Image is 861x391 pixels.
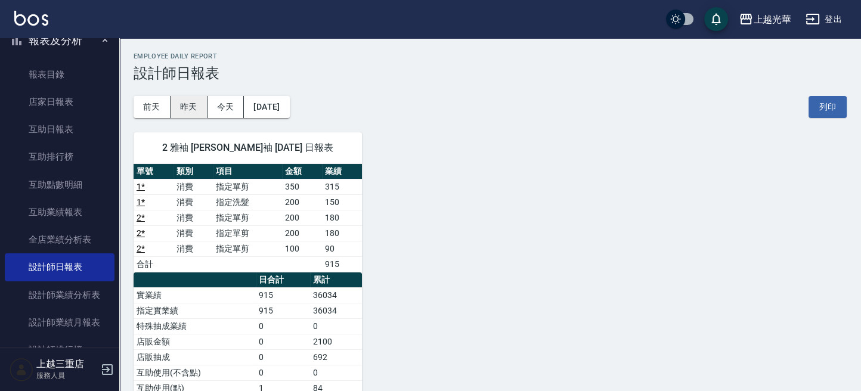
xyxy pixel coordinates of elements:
td: 0 [256,365,310,380]
td: 200 [282,194,322,210]
td: 200 [282,210,322,225]
td: 90 [322,241,362,256]
td: 指定單剪 [213,241,282,256]
a: 報表目錄 [5,61,114,88]
a: 互助業績報表 [5,198,114,226]
td: 0 [310,318,362,334]
img: Logo [14,11,48,26]
a: 全店業績分析表 [5,226,114,253]
h5: 上越三重店 [36,358,97,370]
th: 業績 [322,164,362,179]
td: 36034 [310,303,362,318]
td: 合計 [134,256,174,272]
td: 指定實業績 [134,303,256,318]
td: 200 [282,225,322,241]
td: 消費 [174,241,213,256]
td: 0 [310,365,362,380]
td: 180 [322,210,362,225]
td: 實業績 [134,287,256,303]
p: 服務人員 [36,370,97,381]
td: 互助使用(不含點) [134,365,256,380]
td: 315 [322,179,362,194]
td: 36034 [310,287,362,303]
td: 消費 [174,225,213,241]
td: 指定單剪 [213,179,282,194]
td: 指定單剪 [213,210,282,225]
td: 消費 [174,194,213,210]
td: 915 [322,256,362,272]
td: 915 [256,303,310,318]
button: 昨天 [171,96,207,118]
a: 互助日報表 [5,116,114,143]
button: 今天 [207,96,244,118]
th: 項目 [213,164,282,179]
a: 設計師業績分析表 [5,281,114,309]
button: 報表及分析 [5,25,114,56]
th: 累計 [310,272,362,288]
td: 0 [256,318,310,334]
button: 前天 [134,96,171,118]
td: 100 [282,241,322,256]
a: 店家日報表 [5,88,114,116]
img: Person [10,358,33,381]
h2: Employee Daily Report [134,52,847,60]
td: 店販金額 [134,334,256,349]
th: 金額 [282,164,322,179]
td: 0 [256,334,310,349]
th: 日合計 [256,272,310,288]
a: 設計師排行榜 [5,336,114,364]
td: 指定洗髮 [213,194,282,210]
div: 上越光華 [753,12,791,27]
a: 互助排行榜 [5,143,114,170]
td: 2100 [310,334,362,349]
button: [DATE] [244,96,289,118]
td: 180 [322,225,362,241]
button: 登出 [801,8,847,30]
td: 0 [256,349,310,365]
td: 指定單剪 [213,225,282,241]
table: a dense table [134,164,362,272]
span: 2 雅袖 [PERSON_NAME]袖 [DATE] 日報表 [148,142,348,154]
button: 上越光華 [734,7,796,32]
td: 特殊抽成業績 [134,318,256,334]
th: 類別 [174,164,213,179]
td: 消費 [174,179,213,194]
a: 設計師業績月報表 [5,309,114,336]
td: 350 [282,179,322,194]
td: 消費 [174,210,213,225]
td: 店販抽成 [134,349,256,365]
a: 互助點數明細 [5,171,114,198]
td: 150 [322,194,362,210]
th: 單號 [134,164,174,179]
button: save [704,7,728,31]
h3: 設計師日報表 [134,65,847,82]
button: 列印 [809,96,847,118]
a: 設計師日報表 [5,253,114,281]
td: 692 [310,349,362,365]
td: 915 [256,287,310,303]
